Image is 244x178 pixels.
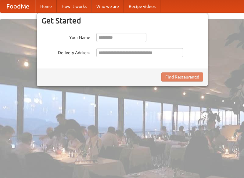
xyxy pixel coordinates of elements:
a: Who we are [91,0,124,12]
a: Home [35,0,57,12]
h3: Get Started [41,16,203,25]
a: How it works [57,0,91,12]
a: Recipe videos [124,0,160,12]
label: Delivery Address [41,48,90,56]
button: Find Restaurants! [161,72,203,82]
label: Your Name [41,33,90,40]
a: FoodMe [0,0,35,12]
